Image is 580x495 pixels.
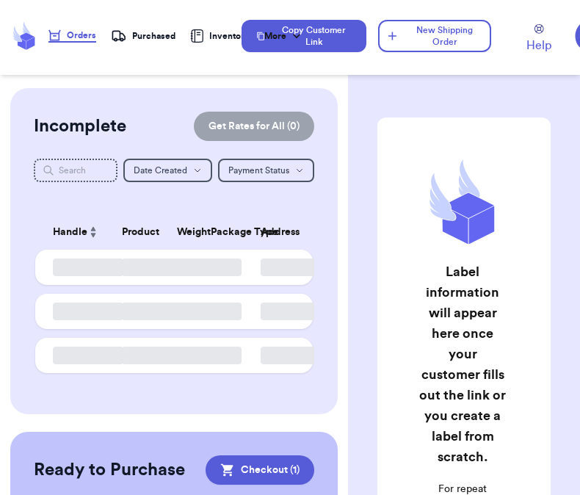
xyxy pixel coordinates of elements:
[123,159,212,182] button: Date Created
[526,24,551,54] a: Help
[34,458,185,482] h2: Ready to Purchase
[53,225,87,240] span: Handle
[168,214,201,250] th: Weight
[418,261,507,467] h2: Label information will appear here once your customer fills out the link or you create a label fr...
[48,29,96,43] a: Orders
[190,29,250,43] a: Inventory
[111,29,175,43] a: Purchased
[218,159,314,182] button: Payment Status
[48,29,96,41] div: Orders
[34,159,117,182] input: Search
[202,214,252,250] th: Package Type
[526,37,551,54] span: Help
[242,20,366,52] button: Copy Customer Link
[87,223,99,241] button: Sort ascending
[264,29,304,43] div: More
[34,115,126,138] h2: Incomplete
[113,214,169,250] th: Product
[134,166,187,175] span: Date Created
[206,455,314,485] button: Checkout (1)
[194,112,314,141] button: Get Rates for All (0)
[252,214,313,250] th: Address
[228,166,289,175] span: Payment Status
[378,20,491,52] button: New Shipping Order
